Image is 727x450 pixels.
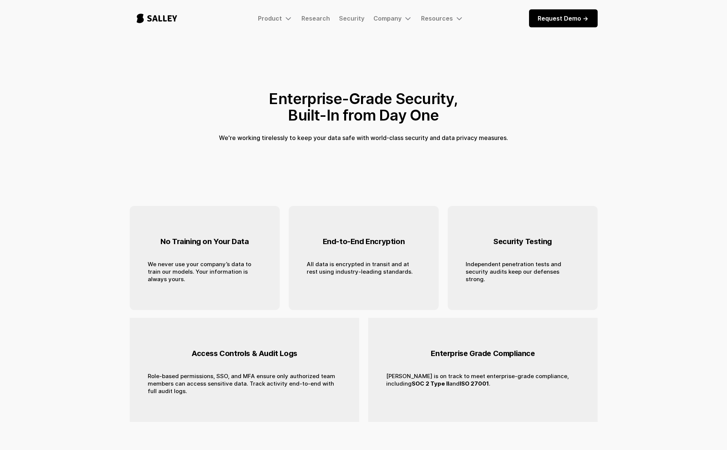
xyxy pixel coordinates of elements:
[148,373,341,395] div: Role-based permissions, SSO, and MFA ensure only authorized team members can access sensitive dat...
[302,15,330,22] a: Research
[192,349,297,358] strong: Access Controls & Audit Logs
[431,349,535,358] strong: Enterprise Grade Compliance
[160,231,249,252] h4: No Training on Your Data
[130,6,184,31] a: home
[219,133,508,143] h5: We're working tirelessly to keep your data safe with world-class security and data privacy measures.
[258,14,293,23] div: Product
[307,261,421,283] div: All data is encrypted in transit and at rest using industry-leading standards. ‍
[258,15,282,22] div: Product
[421,15,453,22] div: Resources
[269,91,458,124] h1: Enterprise-Grade Security, Built-In from Day One
[374,15,402,22] div: Company
[386,373,580,395] div: [PERSON_NAME] is on track to meet enterprise-grade compliance, including and . ‍
[421,14,464,23] div: Resources
[339,15,365,22] a: Security
[322,237,405,246] strong: End-to-End Encryption
[374,14,412,23] div: Company
[529,9,598,27] a: Request Demo ->
[493,237,552,246] strong: Security Testing
[466,261,580,283] div: Independent penetration tests and security audits keep our defenses strong.
[412,380,449,387] strong: SOC 2 Type II
[148,261,262,283] div: We never use your company’s data to train our models. Your information is always yours.
[460,380,489,387] strong: ISO 27001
